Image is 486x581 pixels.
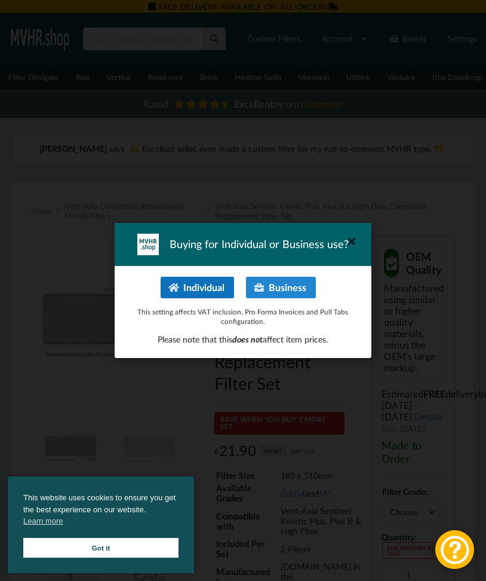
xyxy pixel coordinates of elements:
[127,307,359,326] p: This setting affects VAT inclusion, Pro Forma Invoices and Pull Tabs configuration.
[8,476,194,573] div: cookieconsent
[127,334,359,345] p: Please note that this affect item prices.
[170,237,349,252] span: Buying for Individual or Business use?
[233,334,263,344] span: does not
[137,234,159,255] img: mvhr-inverted.png
[23,515,63,527] a: cookies - Learn more
[23,538,179,558] a: Got it cookie
[23,492,179,530] span: This website uses cookies to ensure you get the best experience on our website.
[161,277,234,298] button: Individual
[246,277,316,298] button: Business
